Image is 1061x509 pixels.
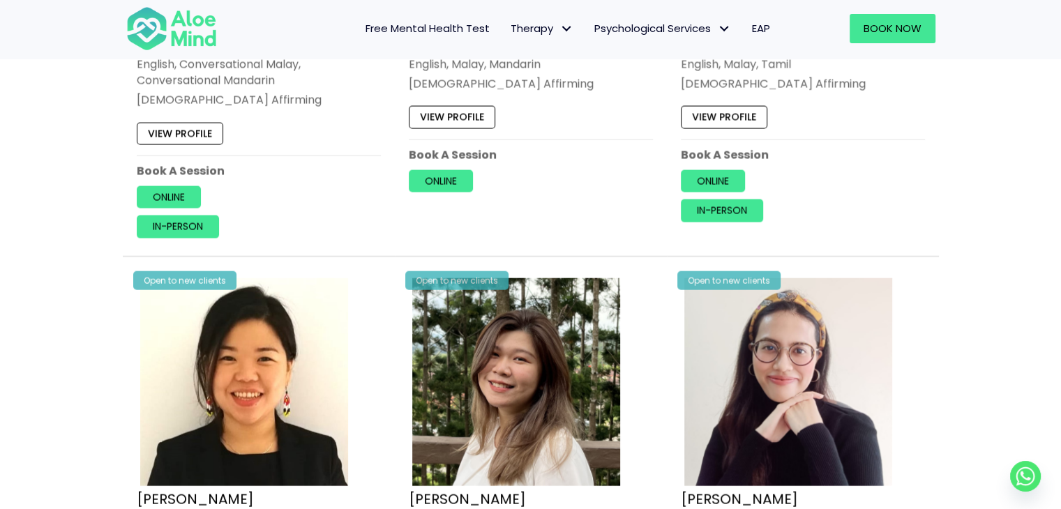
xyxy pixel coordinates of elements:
[500,14,584,43] a: TherapyTherapy: submenu
[681,77,925,93] div: [DEMOGRAPHIC_DATA] Affirming
[584,14,742,43] a: Psychological ServicesPsychological Services: submenu
[137,123,223,145] a: View profile
[409,56,653,73] p: English, Malay, Mandarin
[412,278,620,486] img: Kelly Clinical Psychologist
[133,271,236,290] div: Open to new clients
[714,19,735,39] span: Psychological Services: submenu
[409,77,653,93] div: [DEMOGRAPHIC_DATA] Affirming
[137,216,219,238] a: In-person
[681,200,763,222] a: In-person
[355,14,500,43] a: Free Mental Health Test
[684,278,892,486] img: Therapist Photo Update
[1010,461,1041,492] a: Whatsapp
[850,14,935,43] a: Book Now
[137,56,381,89] p: English, Conversational Malay, Conversational Mandarin
[409,170,473,192] a: Online
[511,21,573,36] span: Therapy
[140,278,348,486] img: Karen Counsellor
[405,271,509,290] div: Open to new clients
[235,14,781,43] nav: Menu
[677,271,781,290] div: Open to new clients
[681,489,798,509] a: [PERSON_NAME]
[409,147,653,163] p: Book A Session
[742,14,781,43] a: EAP
[137,93,381,109] div: [DEMOGRAPHIC_DATA] Affirming
[681,147,925,163] p: Book A Session
[681,107,767,129] a: View profile
[864,21,921,36] span: Book Now
[409,489,526,509] a: [PERSON_NAME]
[366,21,490,36] span: Free Mental Health Test
[137,489,254,509] a: [PERSON_NAME]
[126,6,217,52] img: Aloe mind Logo
[681,56,925,73] p: English, Malay, Tamil
[594,21,731,36] span: Psychological Services
[137,186,201,208] a: Online
[681,170,745,192] a: Online
[137,163,381,179] p: Book A Session
[409,107,495,129] a: View profile
[557,19,577,39] span: Therapy: submenu
[752,21,770,36] span: EAP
